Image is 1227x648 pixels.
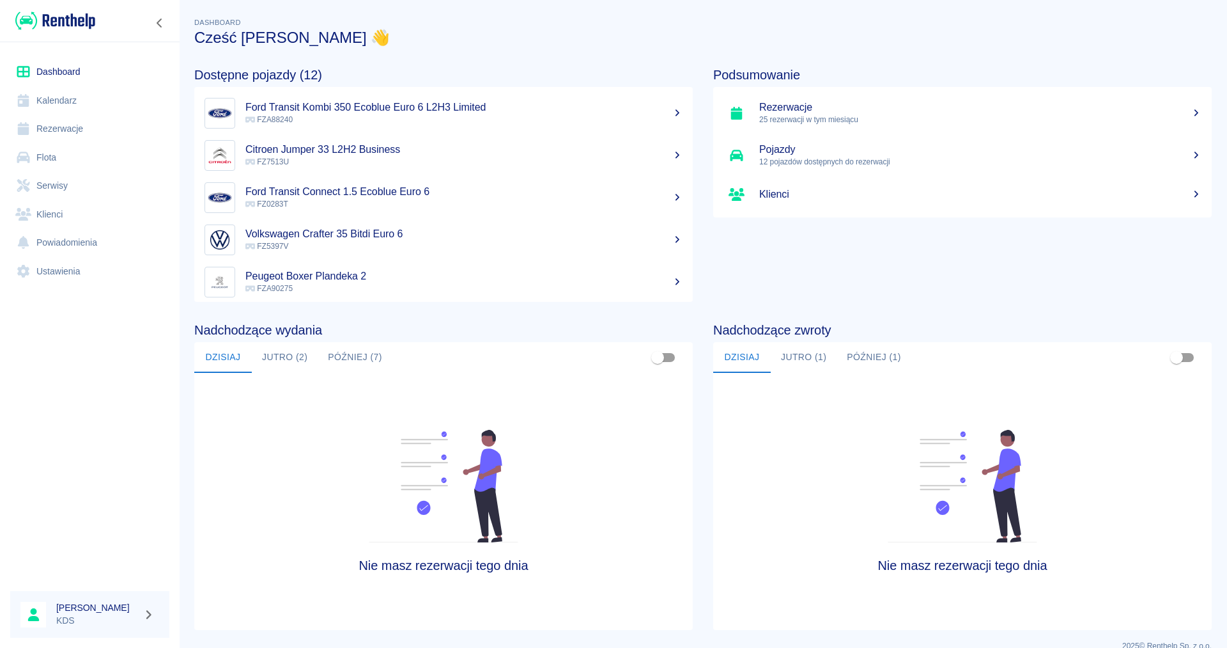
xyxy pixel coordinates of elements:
h5: Ford Transit Connect 1.5 Ecoblue Euro 6 [245,186,683,198]
span: FZA88240 [245,115,293,124]
img: Renthelp logo [15,10,95,31]
h4: Nie masz rezerwacji tego dnia [776,558,1150,573]
img: Image [208,101,232,125]
img: Image [208,143,232,168]
img: Fleet [880,430,1045,542]
button: Jutro (1) [771,342,837,373]
h5: Volkswagen Crafter 35 Bitdi Euro 6 [245,228,683,241]
img: Image [208,270,232,294]
span: FZ5397V [245,242,288,251]
a: ImageFord Transit Kombi 350 Ecoblue Euro 6 L2H3 Limited FZA88240 [194,92,693,134]
h4: Nadchodzące zwroty [713,322,1212,338]
p: KDS [56,614,138,628]
h5: Citroen Jumper 33 L2H2 Business [245,143,683,156]
a: Ustawienia [10,257,169,286]
button: Później (1) [837,342,911,373]
a: Klienci [10,200,169,229]
button: Później (7) [318,342,392,373]
a: Renthelp logo [10,10,95,31]
h4: Nadchodzące wydania [194,322,693,338]
h3: Cześć [PERSON_NAME] 👋 [194,29,1212,47]
span: FZA90275 [245,284,293,293]
a: Flota [10,143,169,172]
h4: Nie masz rezerwacji tego dnia [257,558,631,573]
h5: Klienci [759,188,1201,201]
h6: [PERSON_NAME] [56,601,138,614]
a: ImageFord Transit Connect 1.5 Ecoblue Euro 6 FZ0283T [194,177,693,219]
span: Pokaż przypisane tylko do mnie [1164,345,1189,370]
span: Dashboard [194,19,241,26]
span: Pokaż przypisane tylko do mnie [645,345,670,370]
p: 12 pojazdów dostępnych do rezerwacji [759,156,1201,168]
h4: Podsumowanie [713,67,1212,83]
a: ImagePeugeot Boxer Plandeka 2 FZA90275 [194,261,693,303]
img: Fleet [361,430,526,542]
a: ImageVolkswagen Crafter 35 Bitdi Euro 6 FZ5397V [194,219,693,261]
img: Image [208,228,232,252]
h5: Peugeot Boxer Plandeka 2 [245,270,683,283]
a: Serwisy [10,171,169,200]
h5: Pojazdy [759,143,1201,156]
a: Dashboard [10,58,169,86]
span: FZ0283T [245,200,288,209]
a: Kalendarz [10,86,169,115]
h5: Ford Transit Kombi 350 Ecoblue Euro 6 L2H3 Limited [245,101,683,114]
a: Klienci [713,177,1212,212]
button: Dzisiaj [713,342,771,373]
button: Dzisiaj [194,342,252,373]
img: Image [208,186,232,210]
a: Pojazdy12 pojazdów dostępnych do rezerwacji [713,134,1212,177]
a: Rezerwacje [10,115,169,143]
a: ImageCitroen Jumper 33 L2H2 Business FZ7513U [194,134,693,177]
p: 25 rezerwacji w tym miesiącu [759,114,1201,125]
h5: Rezerwacje [759,101,1201,114]
a: Rezerwacje25 rezerwacji w tym miesiącu [713,92,1212,134]
h4: Dostępne pojazdy (12) [194,67,693,83]
button: Zwiń nawigację [150,15,169,31]
span: FZ7513U [245,157,289,166]
a: Powiadomienia [10,228,169,257]
button: Jutro (2) [252,342,318,373]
